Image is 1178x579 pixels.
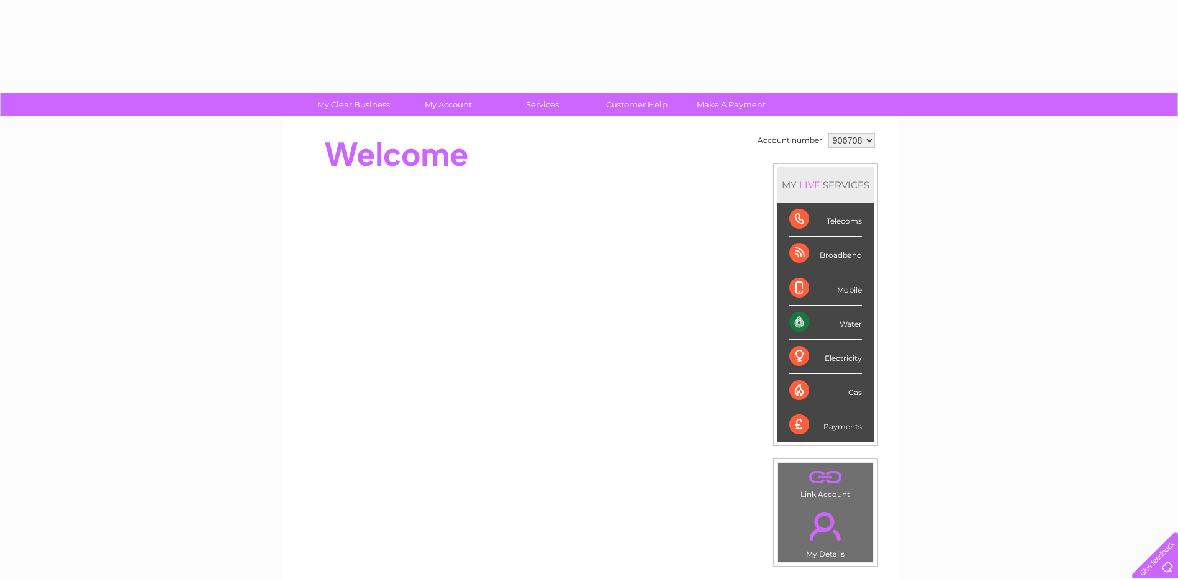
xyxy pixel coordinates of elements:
[789,237,862,271] div: Broadband
[797,179,823,191] div: LIVE
[397,93,499,116] a: My Account
[777,463,874,502] td: Link Account
[781,504,870,548] a: .
[491,93,594,116] a: Services
[789,306,862,340] div: Water
[680,93,782,116] a: Make A Payment
[302,93,405,116] a: My Clear Business
[586,93,688,116] a: Customer Help
[789,408,862,442] div: Payments
[789,340,862,374] div: Electricity
[789,271,862,306] div: Mobile
[777,501,874,562] td: My Details
[777,167,874,203] div: MY SERVICES
[789,374,862,408] div: Gas
[781,467,870,488] a: .
[789,203,862,237] div: Telecoms
[754,130,825,151] td: Account number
